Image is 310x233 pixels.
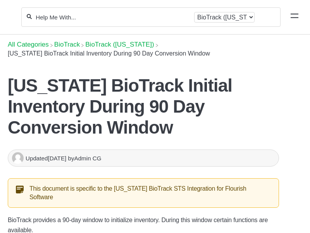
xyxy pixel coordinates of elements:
input: Help Me With... [35,14,191,21]
span: Admin CG [74,155,102,162]
span: Updated [26,155,68,162]
img: Admin CG [12,152,24,164]
section: Search section [21,3,281,31]
a: BioTrack (Florida) [85,41,154,48]
span: [US_STATE] BioTrack Initial Inventory During 90 Day Conversion Window [8,50,210,57]
a: Breadcrumb link to All Categories [8,41,49,48]
span: by [68,155,101,162]
span: ​BioTrack ([US_STATE]) [85,41,154,49]
div: This document is specific to the [US_STATE] BioTrack STS Integration for Flourish Software [8,178,279,208]
time: [DATE] [48,155,66,162]
img: Flourish Help Center Logo [10,12,13,22]
span: ​BioTrack [54,41,80,49]
a: Mobile navigation [291,13,298,21]
a: BioTrack [54,41,80,48]
h1: [US_STATE] BioTrack Initial Inventory During 90 Day Conversion Window [8,75,279,138]
span: All Categories [8,41,49,49]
